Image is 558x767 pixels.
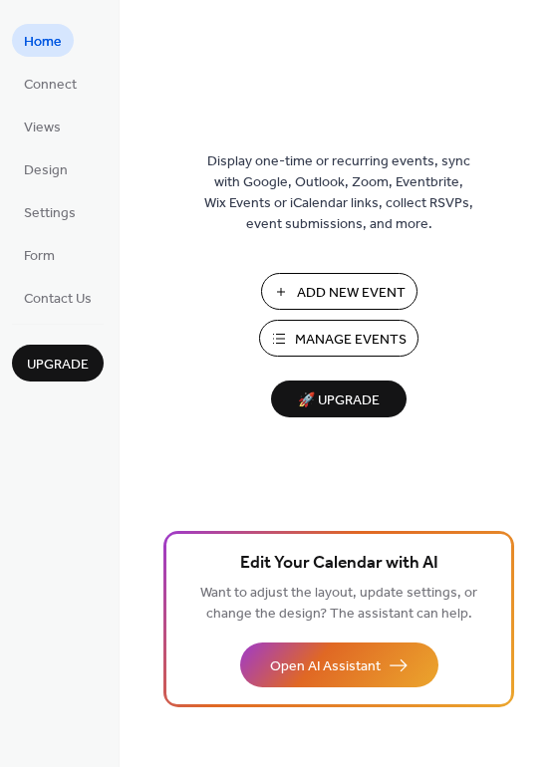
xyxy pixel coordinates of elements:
[12,67,89,100] a: Connect
[24,203,76,224] span: Settings
[204,151,473,235] span: Display one-time or recurring events, sync with Google, Outlook, Zoom, Eventbrite, Wix Events or ...
[12,152,80,185] a: Design
[24,289,92,310] span: Contact Us
[24,75,77,96] span: Connect
[24,160,68,181] span: Design
[259,320,418,357] button: Manage Events
[200,580,477,628] span: Want to adjust the layout, update settings, or change the design? The assistant can help.
[24,246,55,267] span: Form
[12,345,104,382] button: Upgrade
[12,238,67,271] a: Form
[240,642,438,687] button: Open AI Assistant
[12,281,104,314] a: Contact Us
[12,195,88,228] a: Settings
[24,32,62,53] span: Home
[12,110,73,142] a: Views
[295,330,407,351] span: Manage Events
[270,656,381,677] span: Open AI Assistant
[283,387,395,414] span: 🚀 Upgrade
[271,381,407,417] button: 🚀 Upgrade
[24,118,61,138] span: Views
[12,24,74,57] a: Home
[261,273,418,310] button: Add New Event
[27,355,89,376] span: Upgrade
[297,283,406,304] span: Add New Event
[240,550,438,578] span: Edit Your Calendar with AI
